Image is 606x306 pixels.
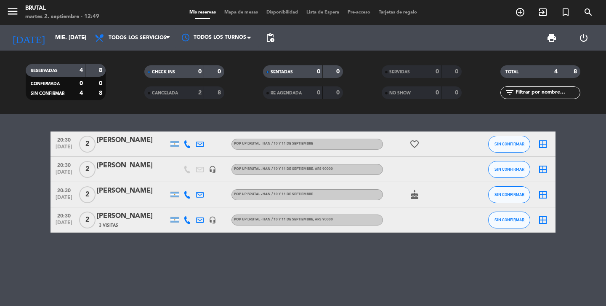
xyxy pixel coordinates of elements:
button: SIN CONFIRMAR [488,161,530,178]
span: Todos los servicios [109,35,167,41]
i: border_all [538,139,548,149]
span: CHECK INS [152,70,175,74]
span: Pop Up Brutal - Han / 10 y 11 de Septiembre [234,218,333,221]
div: LOG OUT [568,25,600,51]
i: headset_mic [209,166,216,173]
span: CANCELADA [152,91,178,95]
i: menu [6,5,19,18]
input: Filtrar por nombre... [515,88,580,97]
strong: 8 [99,90,104,96]
strong: 0 [336,90,341,96]
strong: 0 [99,81,104,86]
span: SENTADAS [271,70,293,74]
span: SIN CONFIRMAR [494,192,524,197]
strong: 2 [198,90,202,96]
button: SIN CONFIRMAR [488,186,530,203]
span: 20:30 [53,185,74,195]
i: headset_mic [209,216,216,224]
i: border_all [538,190,548,200]
button: SIN CONFIRMAR [488,136,530,153]
strong: 8 [99,67,104,73]
span: 20:30 [53,210,74,220]
i: cake [409,190,420,200]
i: border_all [538,215,548,225]
strong: 8 [218,90,223,96]
span: [DATE] [53,144,74,154]
span: , ARS 90000 [313,218,333,221]
span: 2 [79,186,96,203]
strong: 0 [198,69,202,75]
span: 2 [79,161,96,178]
strong: 0 [455,69,460,75]
span: TOTAL [505,70,518,74]
button: menu [6,5,19,21]
span: 2 [79,136,96,153]
span: print [547,33,557,43]
i: filter_list [505,88,515,98]
span: 20:30 [53,160,74,169]
i: border_all [538,164,548,174]
span: [DATE] [53,195,74,204]
span: Tarjetas de regalo [375,10,421,15]
span: NO SHOW [389,91,411,95]
i: add_circle_outline [515,7,525,17]
i: arrow_drop_down [78,33,88,43]
i: exit_to_app [538,7,548,17]
div: [PERSON_NAME] [97,211,168,222]
strong: 0 [317,90,320,96]
i: favorite_border [409,139,420,149]
span: Mis reservas [185,10,220,15]
span: , ARS 90000 [313,167,333,171]
span: SIN CONFIRMAR [494,217,524,222]
span: Pre-acceso [343,10,375,15]
div: [PERSON_NAME] [97,160,168,171]
span: Pop Up Brutal - Han / 10 y 11 de Septiembre [234,167,333,171]
span: RESERVADAS [31,69,58,73]
span: Pop Up Brutal - Han / 10 y 11 de Septiembre [234,193,313,196]
div: Brutal [25,4,99,13]
strong: 0 [218,69,223,75]
strong: 8 [574,69,579,75]
span: CONFIRMADA [31,82,60,86]
strong: 0 [80,81,83,86]
i: turned_in_not [561,7,571,17]
span: Lista de Espera [302,10,343,15]
span: Pop Up Brutal - Han / 10 y 11 de Septiembre [234,142,313,145]
strong: 0 [336,69,341,75]
span: 3 Visitas [99,222,118,229]
button: SIN CONFIRMAR [488,212,530,228]
i: power_settings_new [579,33,589,43]
strong: 0 [436,90,439,96]
span: [DATE] [53,220,74,230]
strong: 4 [80,90,83,96]
span: 20:30 [53,134,74,144]
span: pending_actions [265,33,275,43]
div: [PERSON_NAME] [97,135,168,146]
span: 2 [79,212,96,228]
div: [PERSON_NAME] [97,185,168,196]
span: SIN CONFIRMAR [31,91,64,96]
strong: 0 [317,69,320,75]
span: [DATE] [53,169,74,179]
strong: 0 [455,90,460,96]
div: martes 2. septiembre - 12:49 [25,13,99,21]
span: Disponibilidad [262,10,302,15]
span: SIN CONFIRMAR [494,167,524,172]
i: search [583,7,593,17]
span: Mapa de mesas [220,10,262,15]
span: SIN CONFIRMAR [494,142,524,146]
span: SERVIDAS [389,70,410,74]
strong: 0 [436,69,439,75]
span: RE AGENDADA [271,91,302,95]
i: [DATE] [6,29,51,47]
strong: 4 [80,67,83,73]
strong: 4 [554,69,558,75]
